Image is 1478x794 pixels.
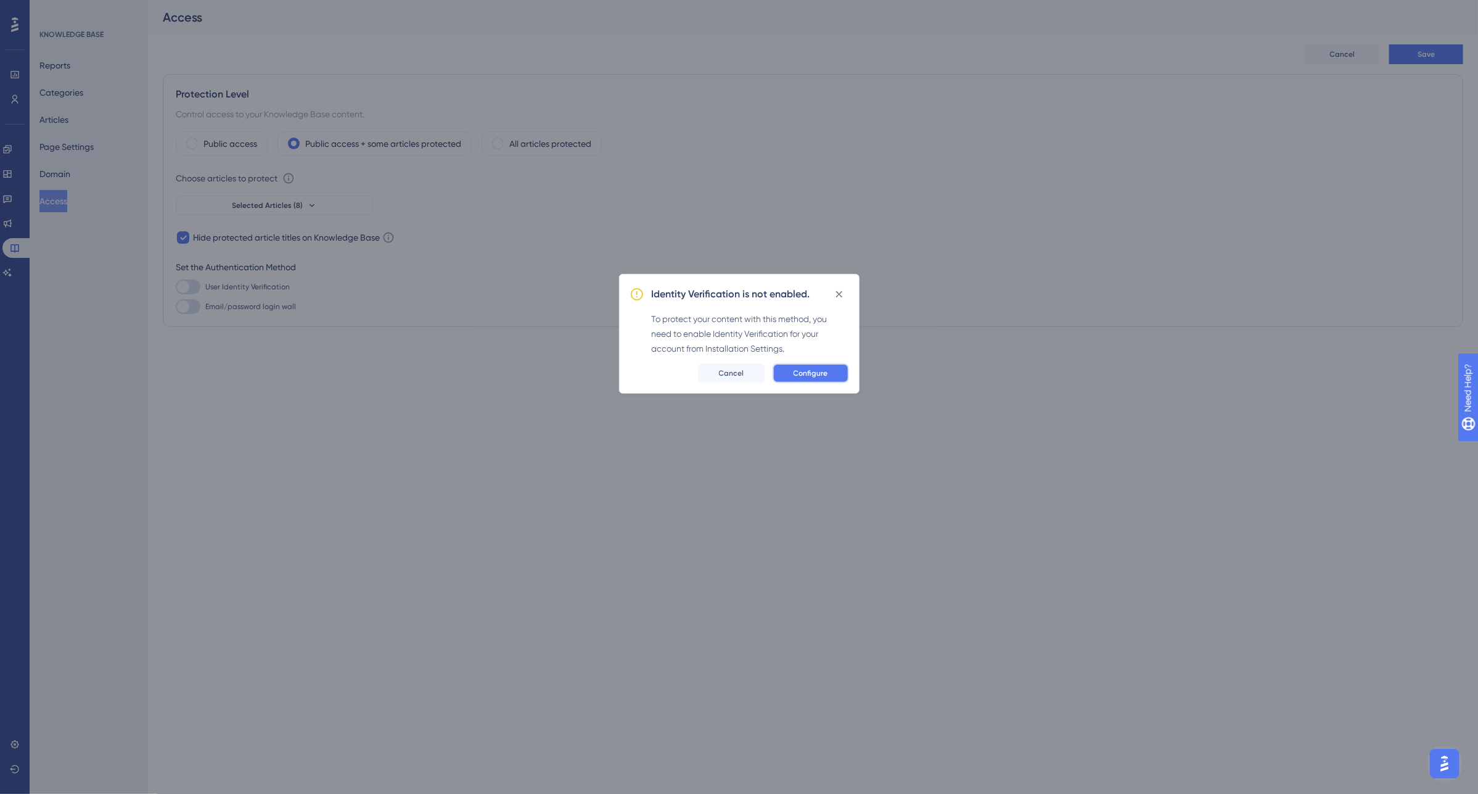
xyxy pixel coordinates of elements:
[1426,745,1463,782] iframe: UserGuiding AI Assistant Launcher
[719,368,744,378] span: Cancel
[794,368,828,378] span: Configure
[652,287,810,302] h2: Identity Verification is not enabled.
[29,3,77,18] span: Need Help?
[652,312,849,356] div: To protect your content with this method, you need to enable Identity Verification for your accou...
